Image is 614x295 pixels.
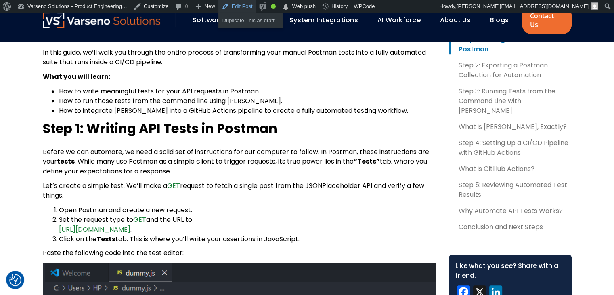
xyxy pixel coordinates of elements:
img: Varseno Solutions – Product Engineering & IT Services [43,12,161,28]
button: Cookie Settings [9,274,21,286]
b: “Tests” [354,157,380,166]
a: Conclusion and Next Steps [449,222,572,232]
div: Good [271,4,276,9]
span: [PERSON_NAME][EMAIL_ADDRESS][DOMAIN_NAME] [457,3,589,9]
b: Step 1: Writing API Tests in Postman [43,119,277,137]
p: Paste the following code into the test editor: [43,248,436,258]
li: How to integrate [PERSON_NAME] into a GitHub Actions pipeline to create a fully automated testing... [59,106,436,116]
a: Contact Us [522,6,571,34]
a: Duplicate This as draft [218,15,283,26]
a: Step 5: Reviewing Automated Test Results [449,180,572,200]
a: System Integrations [289,15,358,25]
p: Before we can automate, we need a solid set of instructions for our computer to follow. In Postma... [43,147,436,176]
b: What you will learn: [43,72,110,81]
div: Like what you see? Share with a friend. [455,261,565,280]
li: How to run those tests from the command line using [PERSON_NAME]. [59,96,436,106]
a: Step 2: Exporting a Postman Collection for Automation [449,61,572,80]
li: How to write meaningful tests for your API requests in Postman. [59,86,436,96]
li: Open Postman and create a new request. [59,205,436,215]
div: About Us [436,13,482,27]
p: Let’s create a simple test. We’ll make a request to fetch a single post from the JSONPlaceholder ... [43,181,436,200]
b: tests [57,157,75,166]
a: Step 4: Setting Up a CI/CD Pipeline with GitHub Actions [449,138,572,158]
a: Software Development [193,15,270,25]
a: Why Automate API Tests Works? [449,206,572,216]
a: What is [PERSON_NAME], Exactly? [449,122,572,132]
span: [URL][DOMAIN_NAME] [59,225,130,234]
a: AI Workforce [377,15,421,25]
b: Tests [96,234,115,244]
span: GET [167,181,180,190]
div: System Integrations [285,13,369,27]
div: Software Development [189,13,281,27]
li: Click on the tab. This is where you’ll write your assertions in JavaScript. [59,234,436,244]
a: Blogs [490,15,509,25]
p: In this guide, we’ll walk you through the entire process of transforming your manual Postman test... [43,48,436,67]
div: Blogs [486,13,520,27]
a: Step 3: Running Tests from the Command Line with [PERSON_NAME] [449,86,572,116]
img: Revisit consent button [9,274,21,286]
a: What is GitHub Actions? [449,164,572,174]
div: AI Workforce [373,13,432,27]
li: Set the request type to and the URL to . [59,215,436,234]
span:  [282,1,290,13]
span: GET [133,215,146,224]
a: About Us [440,15,471,25]
a: Step 1: Writing API Tests in Postman [449,35,572,54]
